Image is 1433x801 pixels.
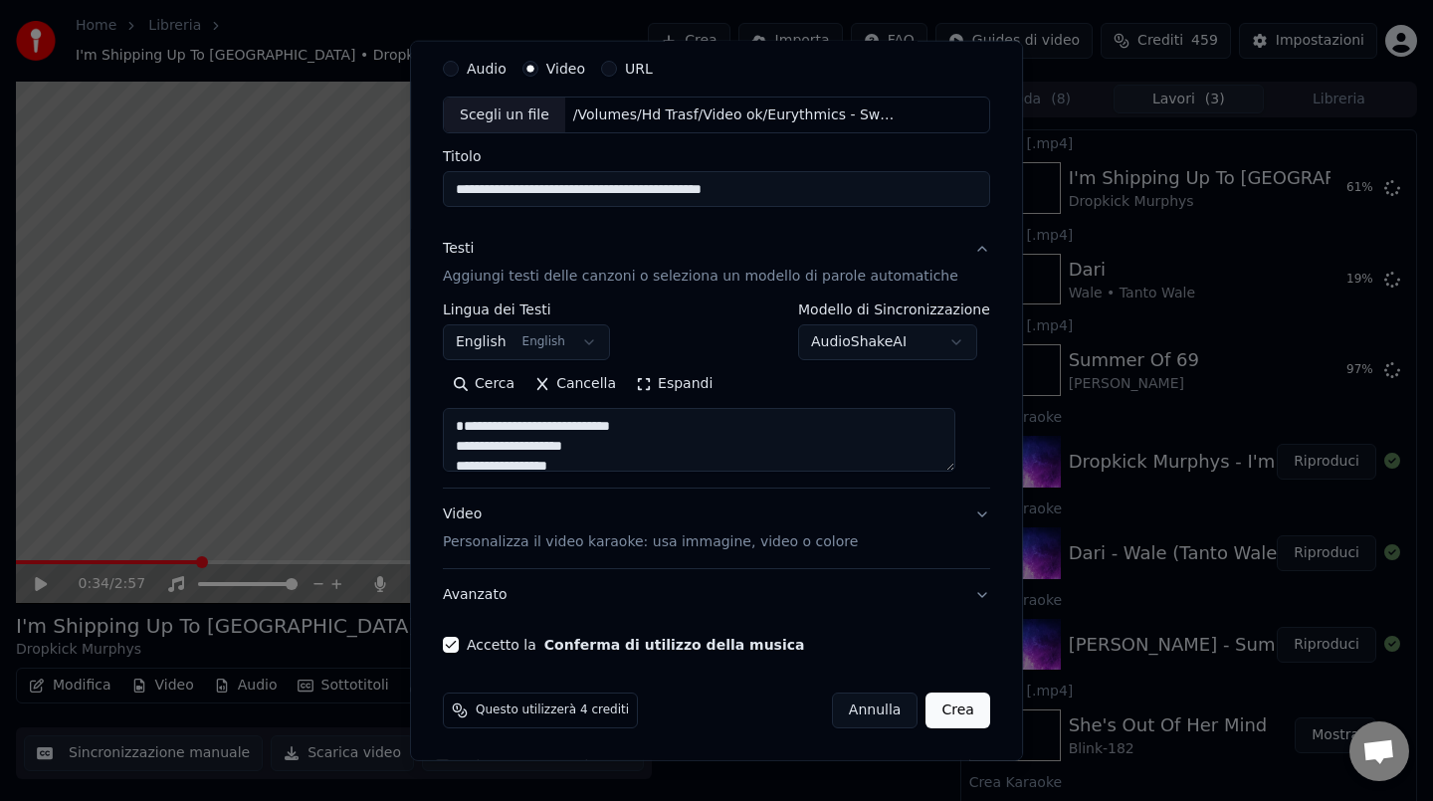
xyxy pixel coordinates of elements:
button: Accetto la [544,638,805,652]
label: Modello di Sincronizzazione [798,302,990,316]
button: Cerca [443,368,524,400]
button: Crea [926,693,990,728]
label: Lingua dei Testi [443,302,610,316]
button: Espandi [626,368,722,400]
button: Annulla [832,693,919,728]
button: Cancella [524,368,626,400]
span: Questo utilizzerà 4 crediti [476,702,629,718]
div: Scegli un file [444,97,565,132]
label: Video [546,61,585,75]
p: Personalizza il video karaoke: usa immagine, video o colore [443,532,858,552]
button: Avanzato [443,569,990,621]
label: Accetto la [467,638,804,652]
div: Testi [443,239,474,259]
label: Audio [467,61,507,75]
button: VideoPersonalizza il video karaoke: usa immagine, video o colore [443,489,990,568]
div: /Volumes/Hd Trasf/Video ok/Eurythmics - Sweet Dreams (Clean) (Single) (1080).mp4 [565,104,904,124]
div: TestiAggiungi testi delle canzoni o seleziona un modello di parole automatiche [443,302,990,488]
label: URL [625,61,653,75]
label: Titolo [443,149,990,163]
p: Aggiungi testi delle canzoni o seleziona un modello di parole automatiche [443,267,958,287]
div: Video [443,504,858,552]
button: TestiAggiungi testi delle canzoni o seleziona un modello di parole automatiche [443,223,990,302]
